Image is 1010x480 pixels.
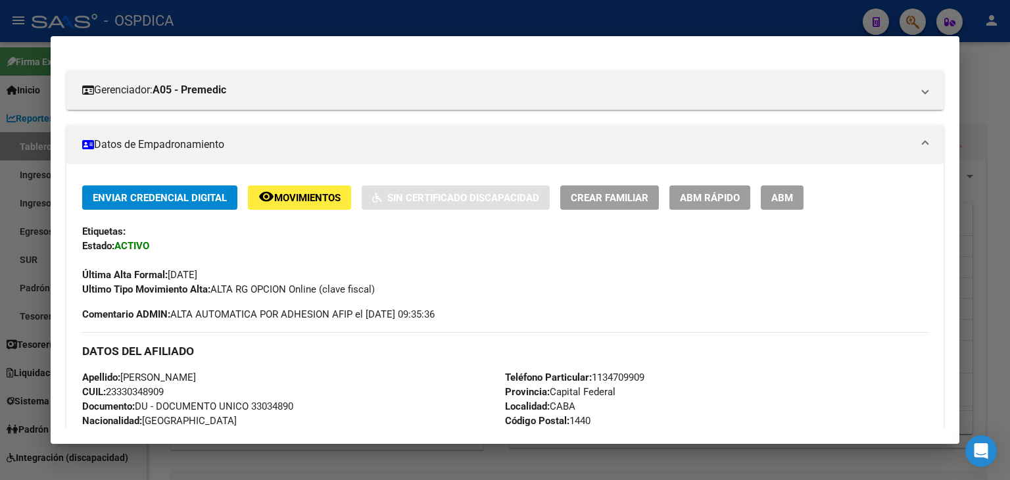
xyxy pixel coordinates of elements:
button: ABM [761,185,804,210]
mat-icon: remove_red_eye [258,189,274,204]
button: Movimientos [248,185,351,210]
strong: Localidad: [505,400,550,412]
span: 1440 [505,415,590,427]
strong: CUIL: [82,386,106,398]
button: Sin Certificado Discapacidad [362,185,550,210]
strong: Nacionalidad: [82,415,142,427]
strong: Provincia: [505,386,550,398]
span: [PERSON_NAME] [82,372,196,383]
strong: Apellido: [82,372,120,383]
strong: Etiquetas: [82,226,126,237]
strong: Documento: [82,400,135,412]
span: CABA [505,400,575,412]
span: ALTA RG OPCION Online (clave fiscal) [82,283,375,295]
span: [GEOGRAPHIC_DATA] [82,415,237,427]
mat-panel-title: Datos de Empadronamiento [82,137,912,153]
button: Crear Familiar [560,185,659,210]
span: ALTA AUTOMATICA POR ADHESION AFIP el [DATE] 09:35:36 [82,307,435,322]
span: Movimientos [274,192,341,204]
strong: Código Postal: [505,415,569,427]
button: ABM Rápido [669,185,750,210]
button: Enviar Credencial Digital [82,185,237,210]
mat-expansion-panel-header: Datos de Empadronamiento [66,125,944,164]
strong: Comentario ADMIN: [82,308,170,320]
span: Capital Federal [505,386,615,398]
h3: DATOS DEL AFILIADO [82,344,928,358]
span: [DATE] [82,269,197,281]
div: Open Intercom Messenger [965,435,997,467]
strong: A05 - Premedic [153,82,226,98]
strong: Ultimo Tipo Movimiento Alta: [82,283,210,295]
strong: Última Alta Formal: [82,269,168,281]
mat-expansion-panel-header: Gerenciador:A05 - Premedic [66,70,944,110]
span: 1134709909 [505,372,644,383]
span: 23330348909 [82,386,164,398]
span: DU - DOCUMENTO UNICO 33034890 [82,400,293,412]
span: Crear Familiar [571,192,648,204]
strong: ACTIVO [114,240,149,252]
span: Sin Certificado Discapacidad [387,192,539,204]
strong: Teléfono Particular: [505,372,592,383]
span: ABM [771,192,793,204]
mat-panel-title: Gerenciador: [82,82,912,98]
span: ABM Rápido [680,192,740,204]
span: Enviar Credencial Digital [93,192,227,204]
strong: Estado: [82,240,114,252]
